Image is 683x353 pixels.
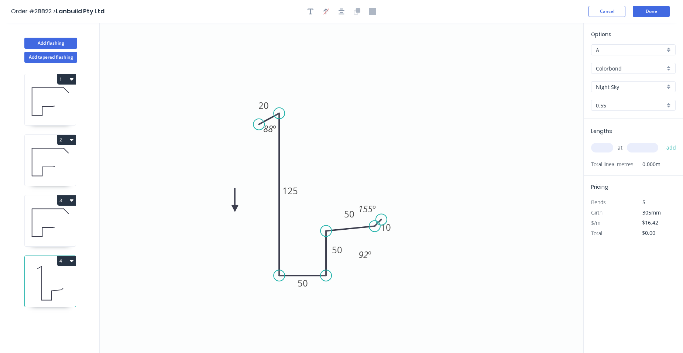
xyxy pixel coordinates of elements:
[663,141,680,154] button: add
[591,230,602,237] span: Total
[591,219,600,226] span: $/m
[344,208,354,220] tspan: 50
[642,209,661,216] span: 305mm
[596,83,665,91] input: Colour
[596,46,665,54] input: Price level
[298,277,308,289] tspan: 50
[588,6,625,17] button: Cancel
[596,65,665,72] input: Material
[591,159,634,169] span: Total lineal metres
[263,123,273,135] tspan: 88
[100,23,583,353] svg: 0
[381,221,391,233] tspan: 10
[258,99,269,112] tspan: 20
[57,135,76,145] button: 2
[358,203,373,215] tspan: 155
[57,256,76,266] button: 4
[368,249,371,261] tspan: º
[282,185,298,197] tspan: 125
[373,203,376,215] tspan: º
[358,249,368,261] tspan: 92
[591,31,611,38] span: Options
[57,195,76,206] button: 3
[596,102,665,109] input: Thickness
[591,183,608,191] span: Pricing
[57,74,76,85] button: 1
[56,7,104,16] span: Lanbuild Pty Ltd
[591,199,606,206] span: Bends
[642,199,645,206] span: 5
[273,123,276,135] tspan: º
[634,159,660,169] span: 0.000m
[24,38,77,49] button: Add flashing
[24,52,77,63] button: Add tapered flashing
[591,209,603,216] span: Girth
[591,127,612,135] span: Lengths
[618,143,622,153] span: at
[332,244,342,256] tspan: 50
[11,7,56,16] span: Order #28822 >
[633,6,670,17] button: Done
